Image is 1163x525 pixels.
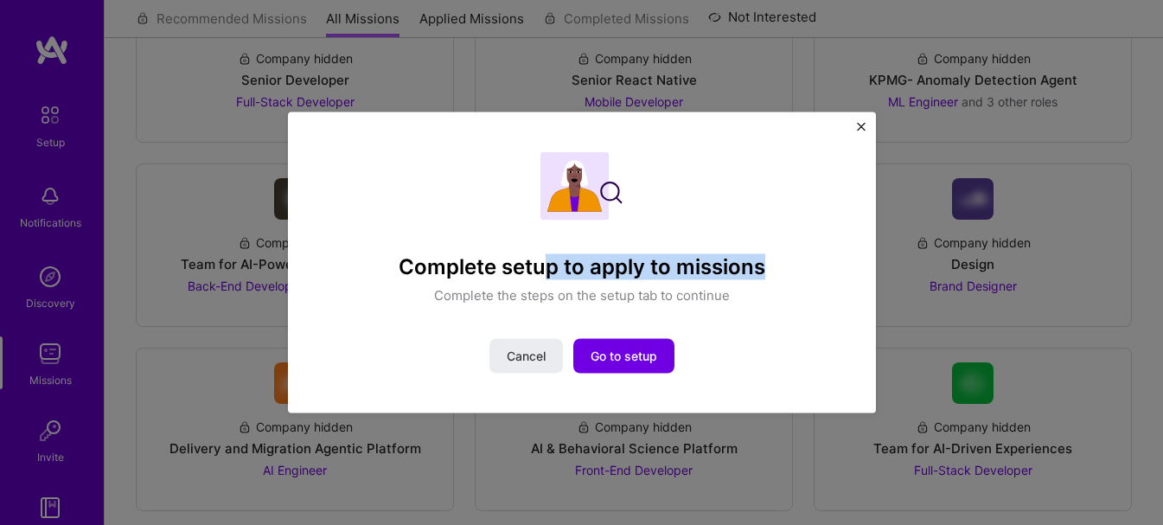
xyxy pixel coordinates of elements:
p: Complete the steps on the setup tab to continue [434,286,730,304]
button: Close [857,122,866,140]
span: Cancel [507,348,546,365]
span: Go to setup [591,348,657,365]
h4: Complete setup to apply to missions [399,254,765,279]
img: Complete setup illustration [540,151,623,220]
button: Go to setup [573,339,674,374]
button: Cancel [489,339,563,374]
